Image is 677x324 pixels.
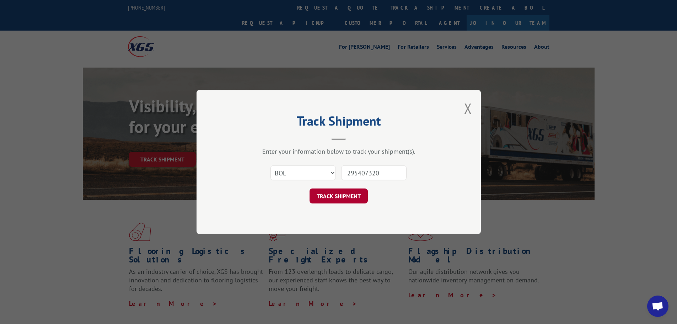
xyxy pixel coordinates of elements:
button: Close modal [464,99,472,118]
input: Number(s) [341,165,407,180]
div: Enter your information below to track your shipment(s). [232,147,445,155]
h2: Track Shipment [232,116,445,129]
button: TRACK SHIPMENT [310,188,368,203]
a: Open chat [647,296,668,317]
